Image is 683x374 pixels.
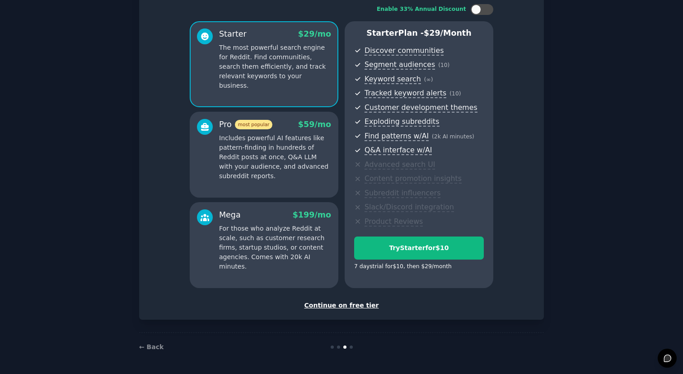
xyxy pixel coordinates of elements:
[354,28,484,39] p: Starter Plan -
[449,90,461,97] span: ( 10 )
[365,174,462,184] span: Content promotion insights
[365,217,423,227] span: Product Reviews
[365,89,446,98] span: Tracked keyword alerts
[219,28,247,40] div: Starter
[365,103,477,113] span: Customer development themes
[365,132,429,141] span: Find patterns w/AI
[354,237,484,260] button: TryStarterfor$10
[354,263,452,271] div: 7 days trial for $10 , then $ 29 /month
[377,5,466,14] div: Enable 33% Annual Discount
[365,117,439,127] span: Exploding subreddits
[365,46,444,56] span: Discover communities
[219,224,331,271] p: For those who analyze Reddit at scale, such as customer research firms, startup studios, or conte...
[149,301,534,310] div: Continue on free tier
[298,120,331,129] span: $ 59 /mo
[298,29,331,38] span: $ 29 /mo
[365,203,454,212] span: Slack/Discord integration
[219,209,241,221] div: Mega
[219,119,272,130] div: Pro
[293,210,331,219] span: $ 199 /mo
[365,146,432,155] span: Q&A interface w/AI
[438,62,449,68] span: ( 10 )
[365,189,440,198] span: Subreddit influencers
[355,243,483,253] div: Try Starter for $10
[424,28,472,38] span: $ 29 /month
[235,120,273,129] span: most popular
[365,160,435,170] span: Advanced search UI
[365,60,435,70] span: Segment audiences
[219,43,331,90] p: The most powerful search engine for Reddit. Find communities, search them efficiently, and track ...
[432,133,474,140] span: ( 2k AI minutes )
[424,76,433,83] span: ( ∞ )
[219,133,331,181] p: Includes powerful AI features like pattern-finding in hundreds of Reddit posts at once, Q&A LLM w...
[365,75,421,84] span: Keyword search
[139,343,164,350] a: ← Back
